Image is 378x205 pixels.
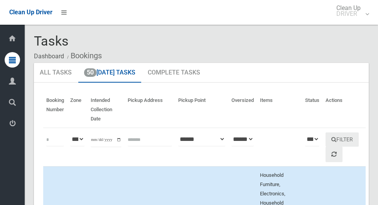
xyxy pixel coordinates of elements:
[322,92,366,128] th: Actions
[34,63,78,83] a: All Tasks
[84,68,96,77] span: 50
[326,132,359,147] button: Filter
[175,92,228,128] th: Pickup Point
[336,11,361,17] small: DRIVER
[142,63,206,83] a: Complete Tasks
[34,33,69,49] span: Tasks
[125,92,175,128] th: Pickup Address
[78,63,141,83] a: 50[DATE] Tasks
[34,53,64,60] a: Dashboard
[302,92,322,128] th: Status
[9,8,52,16] span: Clean Up Driver
[67,92,88,128] th: Zone
[228,92,257,128] th: Oversized
[257,92,302,128] th: Items
[43,92,67,128] th: Booking Number
[332,5,368,17] span: Clean Up
[88,92,125,128] th: Intended Collection Date
[65,49,102,63] li: Bookings
[9,7,52,18] a: Clean Up Driver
